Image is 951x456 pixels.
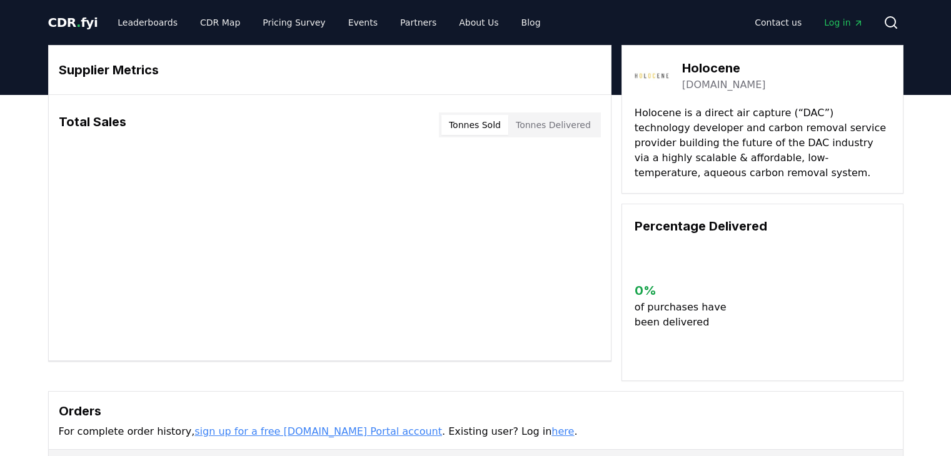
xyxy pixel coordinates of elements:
[253,11,335,34] a: Pricing Survey
[59,61,601,79] h3: Supplier Metrics
[76,15,81,30] span: .
[338,11,388,34] a: Events
[48,15,98,30] span: CDR fyi
[449,11,508,34] a: About Us
[635,281,737,300] h3: 0 %
[511,11,551,34] a: Blog
[59,402,893,420] h3: Orders
[48,14,98,31] a: CDR.fyi
[635,217,890,235] h3: Percentage Delivered
[194,425,442,437] a: sign up for a free [DOMAIN_NAME] Portal account
[814,11,873,34] a: Log in
[635,58,670,93] img: Holocene-logo
[59,112,126,137] h3: Total Sales
[635,106,890,181] p: Holocene is a direct air capture (“DAC”) technology developer and carbon removal service provider...
[441,115,508,135] button: Tonnes Sold
[682,77,766,92] a: [DOMAIN_NAME]
[635,300,737,330] p: of purchases have been delivered
[745,11,812,34] a: Contact us
[745,11,873,34] nav: Main
[508,115,598,135] button: Tonnes Delivered
[824,16,863,29] span: Log in
[551,425,574,437] a: here
[390,11,446,34] a: Partners
[59,424,893,439] p: For complete order history, . Existing user? Log in .
[682,59,766,77] h3: Holocene
[108,11,188,34] a: Leaderboards
[190,11,250,34] a: CDR Map
[108,11,550,34] nav: Main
